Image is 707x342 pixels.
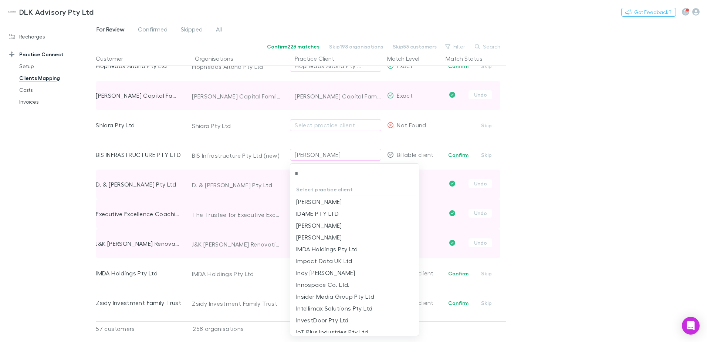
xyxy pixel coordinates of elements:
[290,231,419,243] li: [PERSON_NAME]
[290,267,419,279] li: Indy [PERSON_NAME]
[290,326,419,338] li: IoT Plus Industries Pty Ltd
[682,317,700,335] div: Open Intercom Messenger
[290,279,419,291] li: Innospace Co. Ltd.
[290,243,419,255] li: IMDA Holdings Pty Ltd
[290,255,419,267] li: Impact Data UK Ltd
[290,183,419,196] p: Select practice client
[290,219,419,231] li: [PERSON_NAME]
[290,302,419,314] li: Intellimax Solutions Pty Ltd
[290,196,419,208] li: [PERSON_NAME]
[290,291,419,302] li: Insider Media Group Pty Ltd
[290,208,419,219] li: ID4ME PTY LTD
[290,314,419,326] li: InvestDoor Pty Ltd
